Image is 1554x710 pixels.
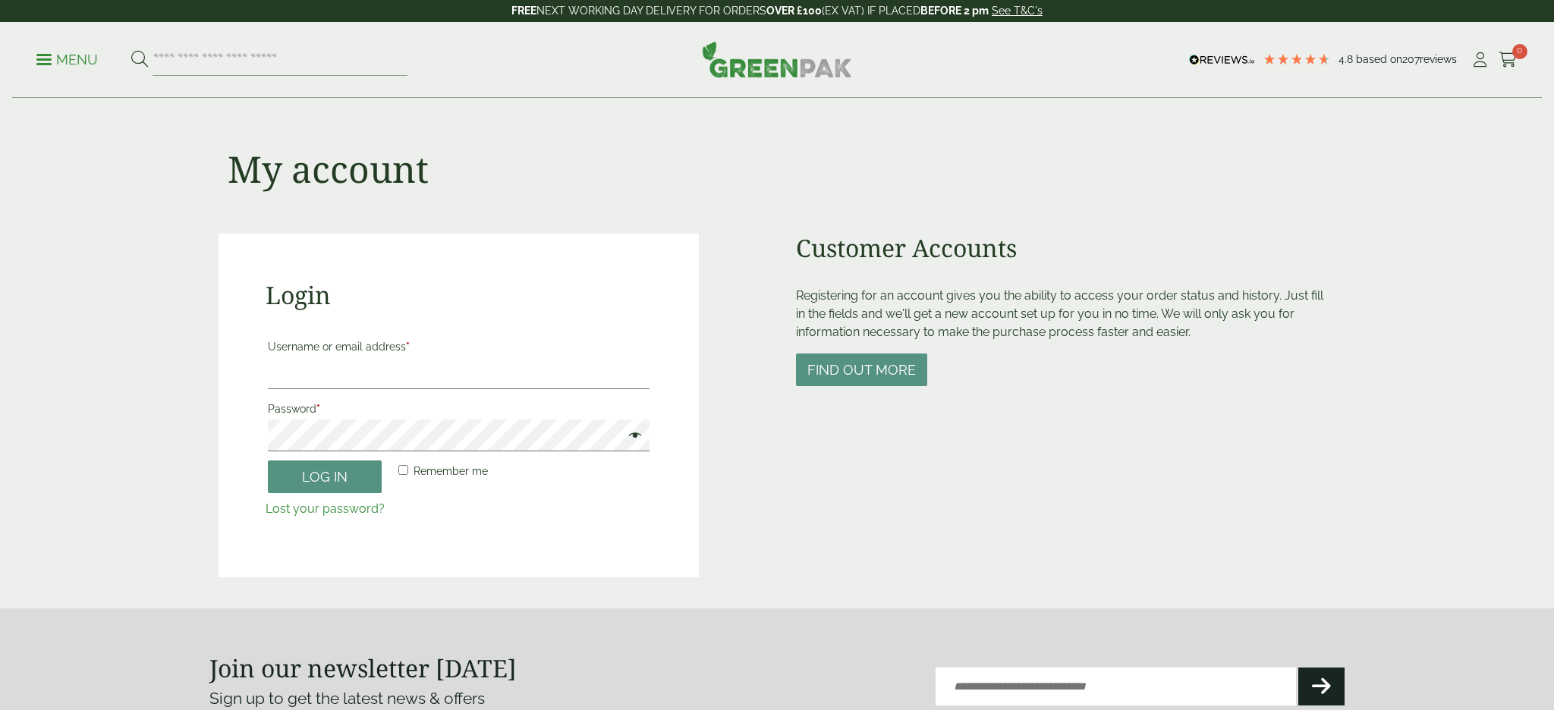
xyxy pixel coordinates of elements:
strong: BEFORE 2 pm [920,5,989,17]
span: reviews [1420,53,1457,65]
div: 4.79 Stars [1263,52,1331,66]
input: Remember me [398,465,408,475]
i: Cart [1499,52,1518,68]
i: My Account [1471,52,1490,68]
button: Find out more [796,353,927,386]
span: 207 [1402,53,1420,65]
span: Remember me [414,465,488,477]
strong: OVER £100 [766,5,822,17]
label: Username or email address [268,336,650,357]
img: GreenPak Supplies [702,41,852,77]
a: Find out more [796,363,927,378]
strong: Join our newsletter [DATE] [209,652,517,684]
label: Password [268,398,650,419]
a: Lost your password? [266,501,385,516]
span: 4.8 [1339,53,1356,65]
strong: FREE [511,5,536,17]
img: REVIEWS.io [1189,55,1255,65]
span: Based on [1356,53,1402,65]
a: 0 [1499,49,1518,71]
a: Menu [36,51,98,66]
h2: Login [266,281,652,309]
p: Registering for an account gives you the ability to access your order status and history. Just fi... [796,287,1335,341]
a: See T&C's [992,5,1043,17]
h1: My account [228,147,429,191]
span: 0 [1512,44,1527,59]
h2: Customer Accounts [796,234,1335,262]
p: Menu [36,51,98,69]
button: Log in [268,460,382,493]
